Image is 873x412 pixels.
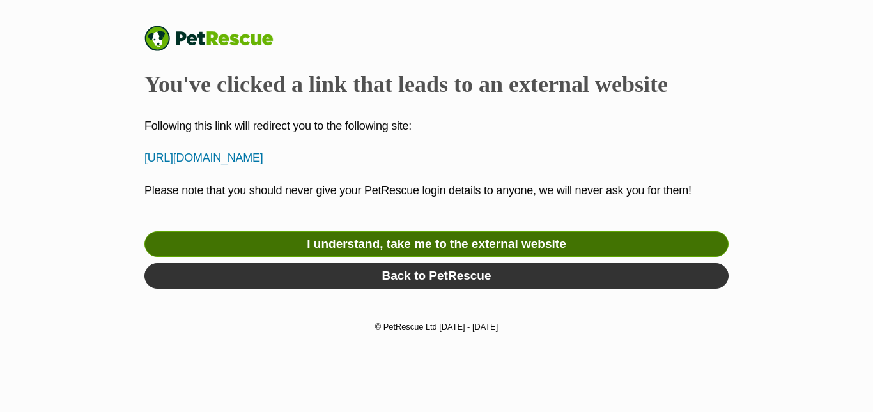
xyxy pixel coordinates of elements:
a: Back to PetRescue [144,263,729,289]
small: © PetRescue Ltd [DATE] - [DATE] [375,322,498,332]
p: Please note that you should never give your PetRescue login details to anyone, we will never ask ... [144,182,729,217]
p: Following this link will redirect you to the following site: [144,118,729,135]
a: PetRescue [144,26,286,51]
p: [URL][DOMAIN_NAME] [144,149,729,167]
a: I understand, take me to the external website [144,231,729,257]
h2: You've clicked a link that leads to an external website [144,70,729,98]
